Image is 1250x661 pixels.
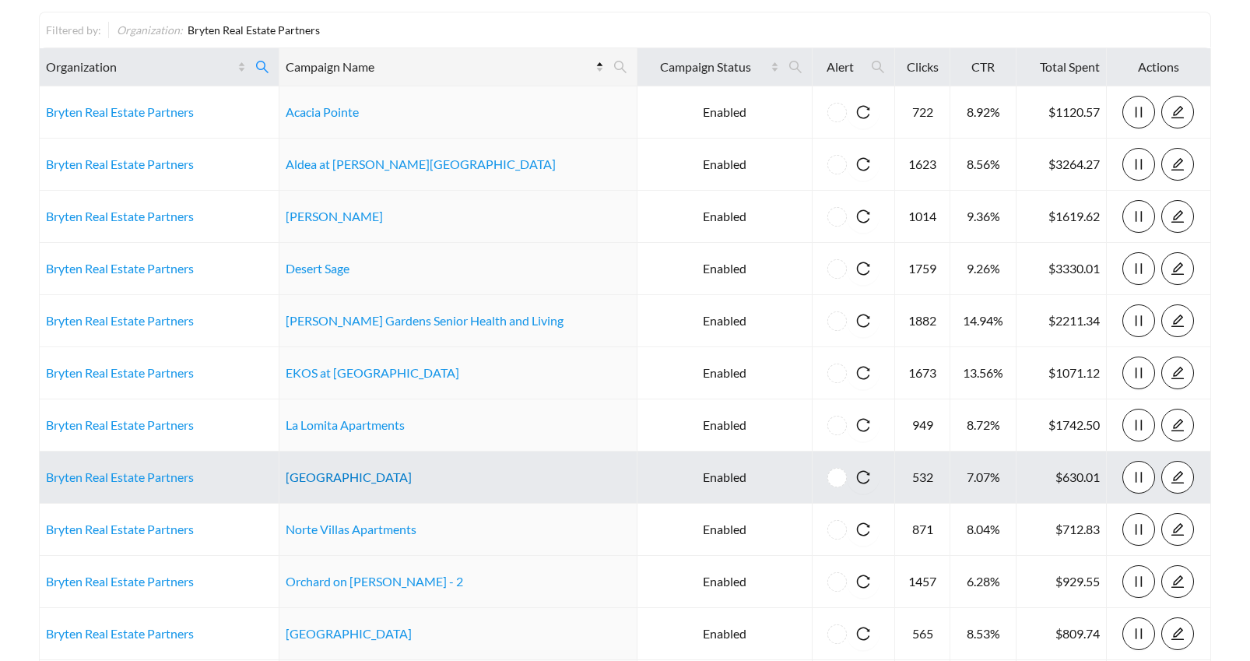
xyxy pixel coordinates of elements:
[46,469,194,484] a: Bryten Real Estate Partners
[637,86,813,139] td: Enabled
[46,313,194,328] a: Bryten Real Estate Partners
[46,209,194,223] a: Bryten Real Estate Partners
[286,313,564,328] a: [PERSON_NAME] Gardens Senior Health and Living
[1162,366,1193,380] span: edit
[637,608,813,660] td: Enabled
[1161,522,1194,536] a: edit
[1161,304,1194,337] button: edit
[286,522,416,536] a: Norte Villas Apartments
[1123,157,1154,171] span: pause
[1161,574,1194,589] a: edit
[950,452,1017,504] td: 7.07%
[788,60,802,74] span: search
[847,105,880,119] span: reload
[1161,357,1194,389] button: edit
[117,23,183,37] span: Organization :
[1161,617,1194,650] button: edit
[1161,565,1194,598] button: edit
[1123,418,1154,432] span: pause
[1122,252,1155,285] button: pause
[1161,96,1194,128] button: edit
[46,626,194,641] a: Bryten Real Estate Partners
[847,627,880,641] span: reload
[1122,357,1155,389] button: pause
[1017,608,1107,660] td: $809.74
[1162,470,1193,484] span: edit
[1122,148,1155,181] button: pause
[286,469,412,484] a: [GEOGRAPHIC_DATA]
[1161,626,1194,641] a: edit
[895,608,950,660] td: 565
[1161,156,1194,171] a: edit
[1123,105,1154,119] span: pause
[46,104,194,119] a: Bryten Real Estate Partners
[637,347,813,399] td: Enabled
[847,209,880,223] span: reload
[637,139,813,191] td: Enabled
[847,157,880,171] span: reload
[286,156,556,171] a: Aldea at [PERSON_NAME][GEOGRAPHIC_DATA]
[1123,314,1154,328] span: pause
[46,574,194,589] a: Bryten Real Estate Partners
[637,243,813,295] td: Enabled
[950,191,1017,243] td: 9.36%
[895,452,950,504] td: 532
[847,409,880,441] button: reload
[895,347,950,399] td: 1673
[46,22,108,38] div: Filtered by:
[895,191,950,243] td: 1014
[46,365,194,380] a: Bryten Real Estate Partners
[871,60,885,74] span: search
[286,365,459,380] a: EKOS at [GEOGRAPHIC_DATA]
[1123,575,1154,589] span: pause
[1161,469,1194,484] a: edit
[950,608,1017,660] td: 8.53%
[847,418,880,432] span: reload
[1161,417,1194,432] a: edit
[1122,461,1155,494] button: pause
[895,86,950,139] td: 722
[819,58,862,76] span: Alert
[950,399,1017,452] td: 8.72%
[1161,513,1194,546] button: edit
[286,574,463,589] a: Orchard on [PERSON_NAME] - 2
[847,513,880,546] button: reload
[1162,314,1193,328] span: edit
[46,417,194,432] a: Bryten Real Estate Partners
[286,104,359,119] a: Acacia Pointe
[1017,399,1107,452] td: $1742.50
[847,470,880,484] span: reload
[1123,209,1154,223] span: pause
[1123,522,1154,536] span: pause
[1017,243,1107,295] td: $3330.01
[1162,627,1193,641] span: edit
[1162,418,1193,432] span: edit
[1017,191,1107,243] td: $1619.62
[895,504,950,556] td: 871
[637,399,813,452] td: Enabled
[46,261,194,276] a: Bryten Real Estate Partners
[1162,575,1193,589] span: edit
[46,522,194,536] a: Bryten Real Estate Partners
[895,399,950,452] td: 949
[1161,104,1194,119] a: edit
[950,243,1017,295] td: 9.26%
[847,461,880,494] button: reload
[637,295,813,347] td: Enabled
[1123,627,1154,641] span: pause
[637,191,813,243] td: Enabled
[950,556,1017,608] td: 6.28%
[865,54,891,79] span: search
[637,452,813,504] td: Enabled
[1162,209,1193,223] span: edit
[847,314,880,328] span: reload
[286,58,592,76] span: Campaign Name
[1161,313,1194,328] a: edit
[637,556,813,608] td: Enabled
[1017,452,1107,504] td: $630.01
[847,304,880,337] button: reload
[1162,105,1193,119] span: edit
[1017,347,1107,399] td: $1071.12
[1107,48,1211,86] th: Actions
[950,504,1017,556] td: 8.04%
